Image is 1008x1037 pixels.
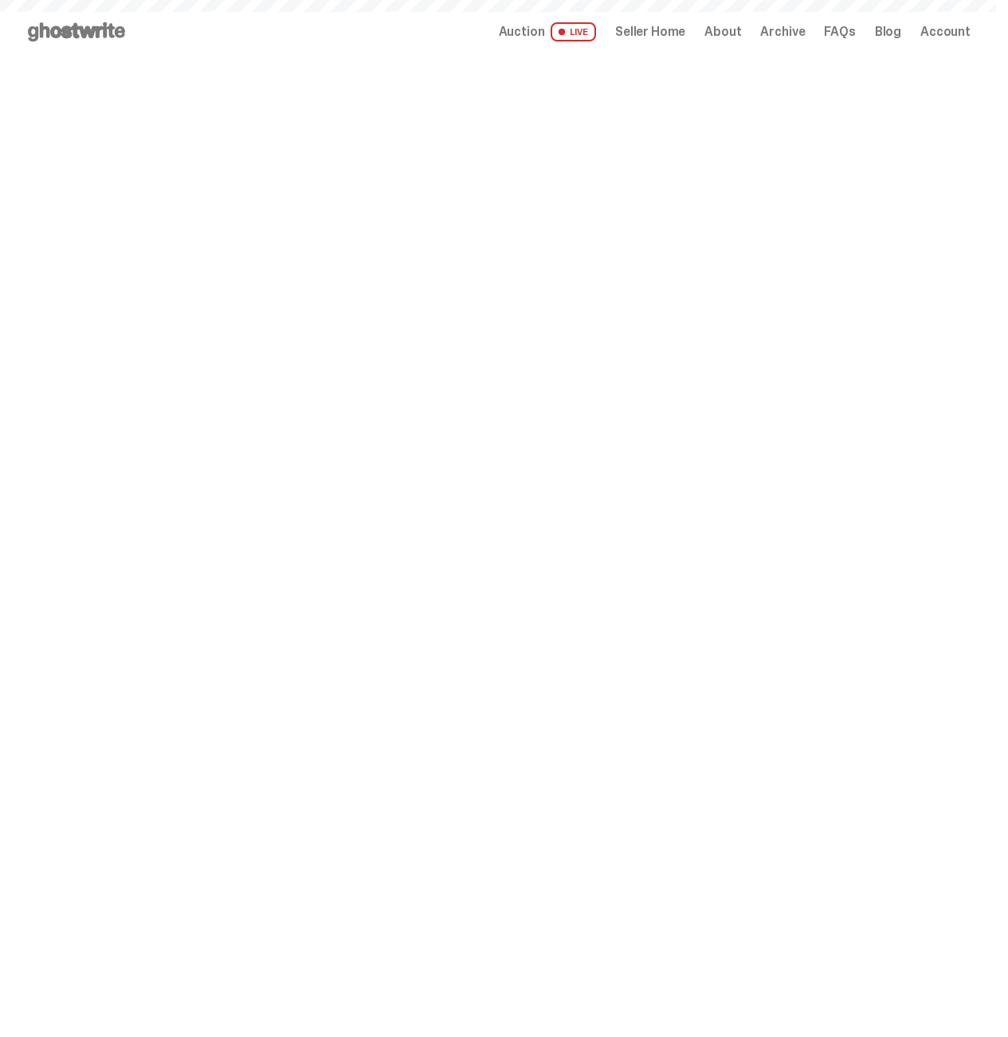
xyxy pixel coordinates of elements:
[615,25,685,38] a: Seller Home
[920,25,971,38] a: Account
[499,25,545,38] span: Auction
[551,22,596,41] span: LIVE
[824,25,855,38] a: FAQs
[499,22,596,41] a: Auction LIVE
[704,25,741,38] a: About
[875,25,901,38] a: Blog
[760,25,805,38] a: Archive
